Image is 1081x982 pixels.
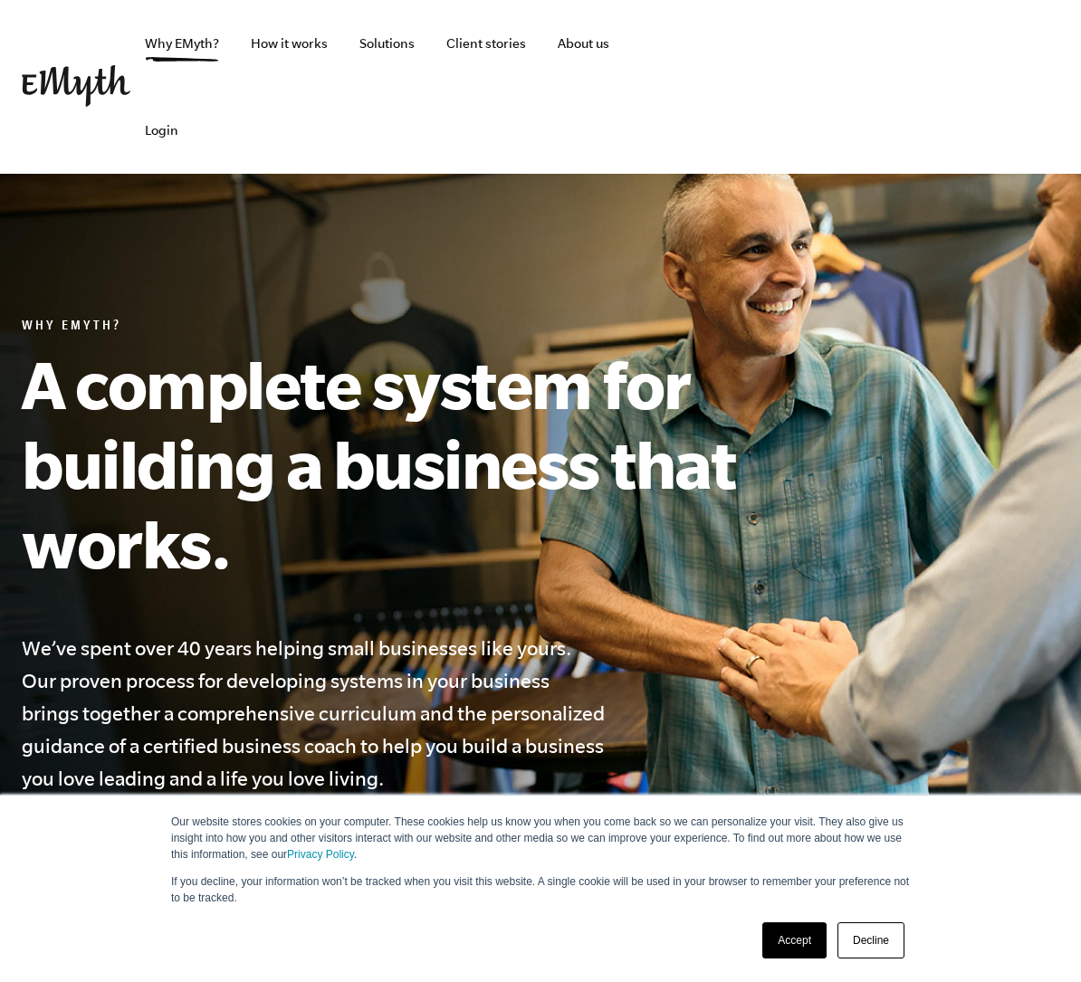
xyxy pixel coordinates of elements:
[869,67,1059,107] iframe: Embedded CTA
[171,814,910,863] p: Our website stores cookies on your computer. These cookies help us know you when you come back so...
[670,67,860,107] iframe: Embedded CTA
[22,319,818,337] h6: Why EMyth?
[22,344,818,583] h1: A complete system for building a business that works.
[22,65,130,107] img: EMyth
[762,922,827,958] a: Accept
[130,87,193,174] a: Login
[22,632,608,795] h4: We’ve spent over 40 years helping small businesses like yours. Our proven process for developing ...
[171,873,910,906] p: If you decline, your information won’t be tracked when you visit this website. A single cookie wi...
[287,848,354,861] a: Privacy Policy
[837,922,904,958] a: Decline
